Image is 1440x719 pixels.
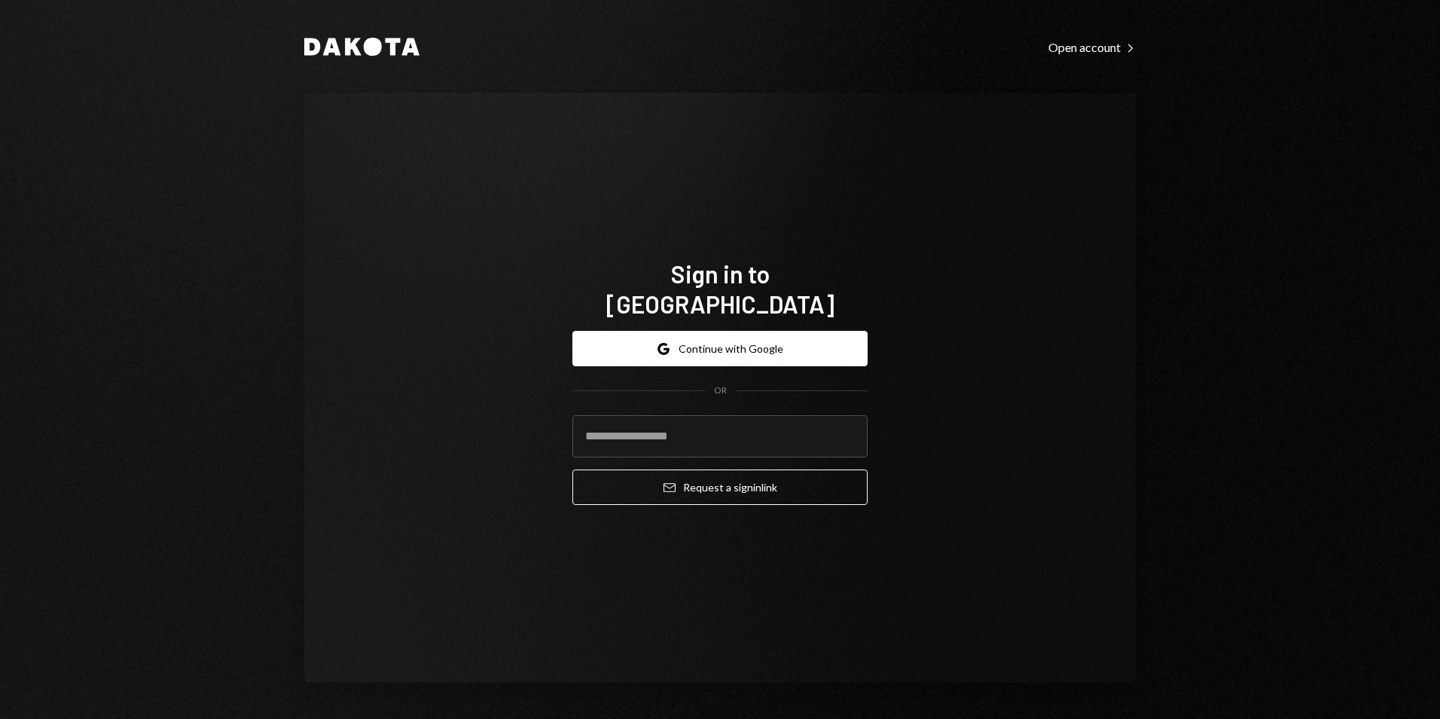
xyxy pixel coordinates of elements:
[572,331,868,366] button: Continue with Google
[1048,38,1136,55] a: Open account
[1048,40,1136,55] div: Open account
[572,470,868,505] button: Request a signinlink
[572,259,868,319] h1: Sign in to [GEOGRAPHIC_DATA]
[714,384,727,397] div: OR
